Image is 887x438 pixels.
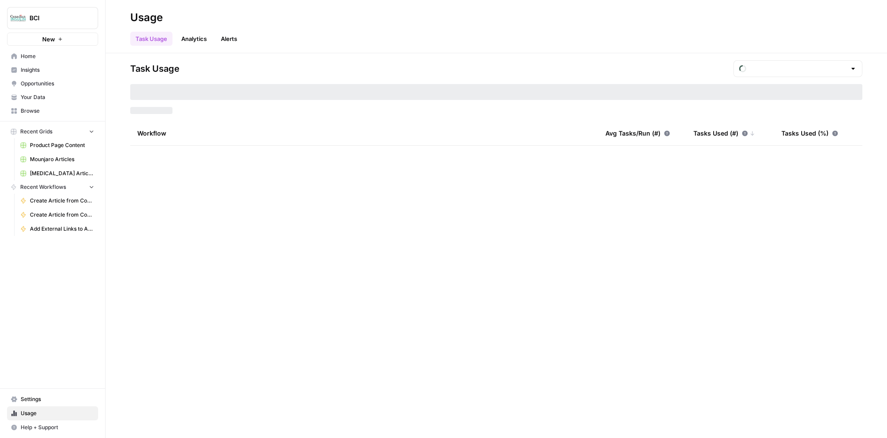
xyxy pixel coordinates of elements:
[30,211,94,219] span: Create Article from Content Brief - [PERSON_NAME]
[7,33,98,46] button: New
[16,138,98,152] a: Product Page Content
[7,7,98,29] button: Workspace: BCI
[130,63,180,75] span: Task Usage
[21,66,94,74] span: Insights
[42,35,55,44] span: New
[7,77,98,91] a: Opportunities
[21,107,94,115] span: Browse
[216,32,242,46] a: Alerts
[7,406,98,420] a: Usage
[29,14,83,22] span: BCI
[16,194,98,208] a: Create Article from Content Brief - [MEDICAL_DATA]
[16,152,98,166] a: Mounjaro Articles
[176,32,212,46] a: Analytics
[693,121,755,145] div: Tasks Used (#)
[16,222,98,236] a: Add External Links to Article
[30,225,94,233] span: Add External Links to Article
[30,141,94,149] span: Product Page Content
[7,420,98,434] button: Help + Support
[16,208,98,222] a: Create Article from Content Brief - [PERSON_NAME]
[7,125,98,138] button: Recent Grids
[21,52,94,60] span: Home
[10,10,26,26] img: BCI Logo
[21,409,94,417] span: Usage
[605,121,670,145] div: Avg Tasks/Run (#)
[21,395,94,403] span: Settings
[7,104,98,118] a: Browse
[7,180,98,194] button: Recent Workflows
[30,197,94,205] span: Create Article from Content Brief - [MEDICAL_DATA]
[130,11,163,25] div: Usage
[16,166,98,180] a: [MEDICAL_DATA] Articles
[781,121,838,145] div: Tasks Used (%)
[7,49,98,63] a: Home
[130,32,172,46] a: Task Usage
[7,392,98,406] a: Settings
[7,90,98,104] a: Your Data
[30,169,94,177] span: [MEDICAL_DATA] Articles
[21,423,94,431] span: Help + Support
[20,183,66,191] span: Recent Workflows
[7,63,98,77] a: Insights
[21,80,94,88] span: Opportunities
[30,155,94,163] span: Mounjaro Articles
[21,93,94,101] span: Your Data
[137,121,591,145] div: Workflow
[20,128,52,136] span: Recent Grids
